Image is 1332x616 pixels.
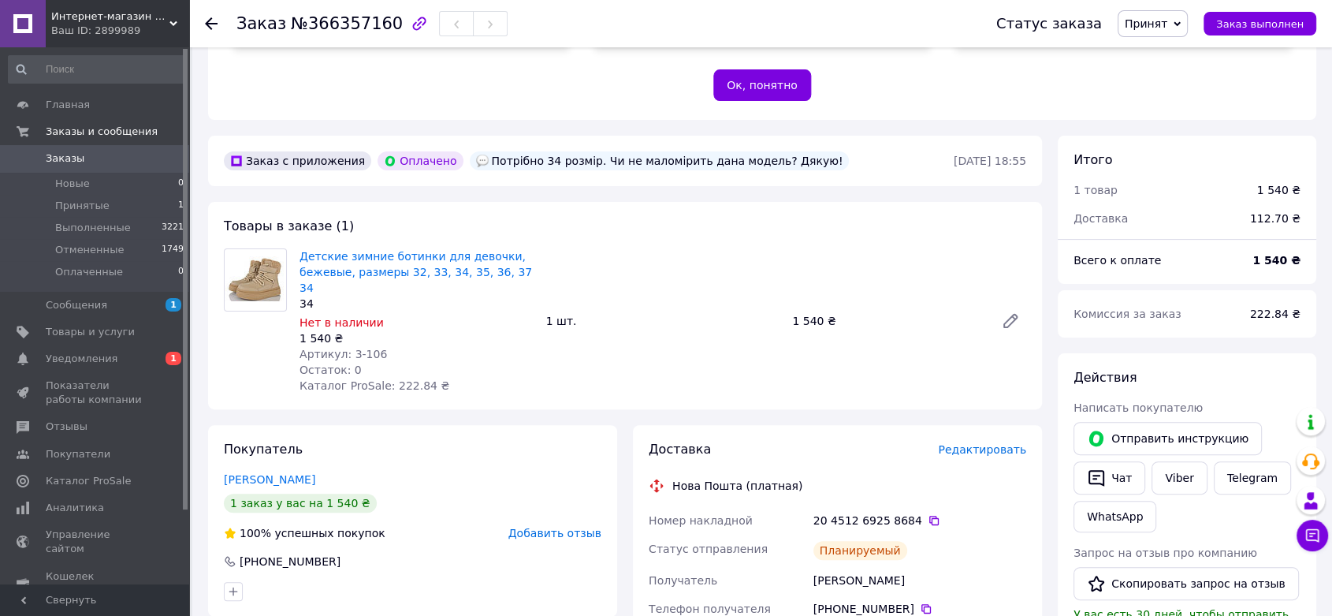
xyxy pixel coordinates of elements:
[1073,370,1137,385] span: Действия
[995,305,1026,337] a: Редактировать
[46,151,84,166] span: Заказы
[46,447,110,461] span: Покупатели
[240,527,271,539] span: 100%
[46,379,146,407] span: Показатели работы компании
[1252,254,1300,267] b: 1 540 ₴
[1216,18,1304,30] span: Заказ выполнен
[55,265,123,279] span: Оплаченные
[51,9,169,24] span: Интернет-магазин профилактически ортопедической обуви "Здоровые ножки"
[46,98,90,112] span: Главная
[224,151,371,170] div: Заказ с приложения
[46,501,104,515] span: Аналитика
[51,24,189,38] div: Ваш ID: 2899989
[166,352,181,365] span: 1
[1204,12,1316,35] button: Заказ выполнен
[224,218,354,233] span: Товары в заказе (1)
[1073,254,1161,267] span: Всего к оплате
[300,364,362,376] span: Остаток: 0
[300,348,387,360] span: Артикул: 3-106
[162,221,184,235] span: 3221
[713,69,811,101] button: Ок, понятно
[300,330,534,346] div: 1 540 ₴
[55,177,90,191] span: Новые
[166,298,181,312] span: 1
[55,243,124,257] span: Отмененные
[46,325,135,339] span: Товары и услуги
[813,541,907,560] div: Планируемый
[236,14,286,33] span: Заказ
[813,513,1026,528] div: 20 4512 6925 8684
[649,603,771,615] span: Телефон получателя
[300,250,532,294] a: Детские зимние ботинки для девочки, бежевые, размеры 32, 33, 34, 35, 36, 37 34
[8,55,185,84] input: Поиск
[162,243,184,257] span: 1749
[1297,520,1328,551] button: Чат с покупателем
[178,265,184,279] span: 0
[1214,461,1291,495] a: Telegram
[1073,184,1118,196] span: 1 товар
[508,527,601,539] span: Добавить отзыв
[1073,461,1145,495] button: Чат
[224,473,315,486] a: [PERSON_NAME]
[46,420,87,434] span: Отзывы
[46,125,158,139] span: Заказы и сообщения
[1250,308,1300,320] span: 222.84 ₴
[378,151,463,170] div: Оплачено
[300,379,449,392] span: Каталог ProSale: 222.84 ₴
[1073,547,1257,559] span: Запрос на отзыв про компанию
[540,310,787,332] div: 1 шт.
[46,528,146,556] span: Управление сайтом
[1073,212,1128,225] span: Доставка
[1073,401,1203,414] span: Написать покупателю
[668,478,806,494] div: Нова Пошта (платная)
[46,298,107,312] span: Сообщения
[225,256,286,303] img: Детские зимние ботинки для девочки, бежевые, размеры 32, 33, 34, 35, 36, 37 34
[1073,308,1181,320] span: Комиссия за заказ
[55,221,131,235] span: Выполненные
[786,310,988,332] div: 1 540 ₴
[649,574,717,587] span: Получатель
[238,554,342,569] div: [PHONE_NUMBER]
[996,16,1102,32] div: Статус заказа
[649,442,711,457] span: Доставка
[205,16,218,32] div: Вернуться назад
[224,494,377,513] div: 1 заказ у вас на 1 540 ₴
[300,316,384,329] span: Нет в наличии
[1125,17,1167,30] span: Принят
[291,14,403,33] span: №366357160
[1073,422,1262,455] button: Отправить инструкцию
[300,296,534,312] div: 34
[938,443,1026,456] span: Редактировать
[46,474,131,488] span: Каталог ProSale
[1073,501,1156,532] a: WhatsApp
[224,525,385,541] div: успешных покупок
[470,151,850,170] div: Потрібно 34 розмір. Чи не маломірить дана модель? Дякую!
[1241,201,1310,236] div: 112.70 ₴
[224,442,303,457] span: Покупатель
[55,199,110,213] span: Принятые
[1152,461,1207,495] a: Viber
[1257,182,1300,198] div: 1 540 ₴
[46,569,146,598] span: Кошелек компании
[649,543,768,555] span: Статус отправления
[810,566,1029,595] div: [PERSON_NAME]
[1073,567,1299,600] button: Скопировать запрос на отзыв
[178,177,184,191] span: 0
[46,352,117,366] span: Уведомления
[954,155,1026,167] time: [DATE] 18:55
[178,199,184,213] span: 1
[1073,152,1112,167] span: Итого
[649,514,753,527] span: Номер накладной
[476,155,489,167] img: :speech_balloon:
